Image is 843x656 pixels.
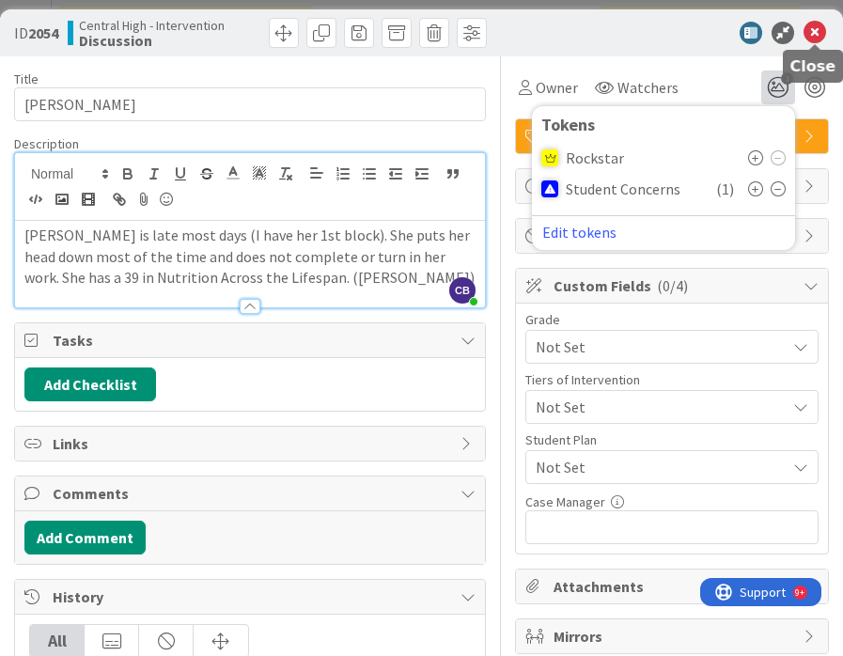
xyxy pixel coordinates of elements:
span: Not Set [536,334,776,360]
span: Not Set [536,456,786,478]
span: Links [53,432,451,455]
span: Custom Fields [554,274,794,297]
span: Tasks [53,329,451,351]
span: ( 0/4 ) [657,276,688,295]
span: 1 [781,72,793,85]
button: Add Checklist [24,367,156,401]
div: Tokens [541,116,786,134]
div: 9+ [95,8,104,23]
span: ( 1 ) [716,178,734,200]
span: Support [39,3,86,25]
h5: Close [790,57,836,75]
label: Case Manager [525,493,605,510]
span: Description [14,135,79,152]
span: Student Concerns [566,180,680,197]
span: CB [449,277,476,304]
span: Watchers [617,76,679,99]
span: Mirrors [554,625,794,648]
button: Edit tokens [541,224,617,241]
b: Discussion [79,33,225,48]
input: type card name here... [14,87,486,121]
div: Grade [525,313,819,326]
label: Title [14,70,39,87]
button: Add Comment [24,521,146,554]
span: Owner [536,76,578,99]
span: Rockstar [566,149,624,166]
span: Attachments [554,575,794,598]
p: [PERSON_NAME] is late most days (I have her 1st block). She puts her head down most of the time a... [24,225,476,289]
div: Tiers of Intervention [525,373,819,386]
span: History [53,586,451,608]
span: ID [14,22,58,44]
span: Not Set [536,394,776,420]
div: Student Plan [525,433,819,446]
span: Comments [53,482,451,505]
b: 2054 [28,23,58,42]
span: Central High - Intervention [79,18,225,33]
